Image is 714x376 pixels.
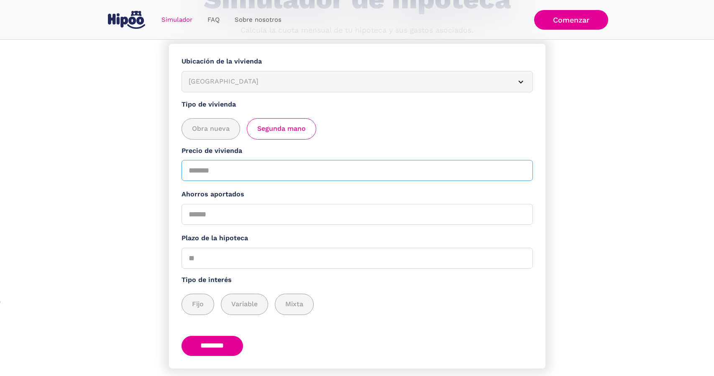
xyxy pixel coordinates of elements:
span: Mixta [285,299,303,310]
a: Simulador [154,12,200,28]
span: Fijo [192,299,204,310]
span: Obra nueva [192,124,230,134]
label: Ubicación de la vivienda [182,56,533,67]
label: Tipo de vivienda [182,99,533,110]
div: [GEOGRAPHIC_DATA] [189,76,506,87]
a: Sobre nosotros [227,12,289,28]
span: Segunda mano [257,124,306,134]
label: Ahorros aportados [182,189,533,200]
a: home [106,8,147,32]
a: FAQ [200,12,227,28]
label: Tipo de interés [182,275,533,285]
article: [GEOGRAPHIC_DATA] [182,71,533,92]
label: Precio de vivienda [182,146,533,156]
div: add_description_here [182,294,533,315]
div: add_description_here [182,118,533,140]
span: Variable [231,299,258,310]
a: Comenzar [534,10,608,30]
form: Simulador Form [169,44,545,368]
label: Plazo de la hipoteca [182,233,533,244]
